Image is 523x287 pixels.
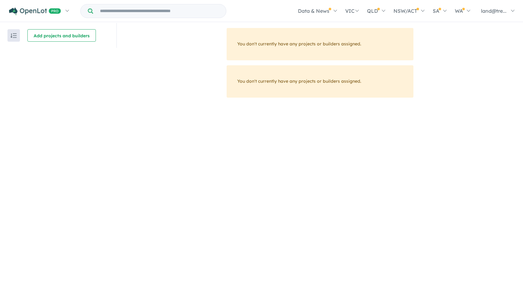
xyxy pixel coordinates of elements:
div: You don't currently have any projects or builders assigned. [227,65,413,98]
img: Openlot PRO Logo White [9,7,61,15]
input: Try estate name, suburb, builder or developer [94,4,225,18]
span: land@tre... [481,8,507,14]
img: sort.svg [11,33,17,38]
button: Add projects and builders [27,29,96,42]
div: You don't currently have any projects or builders assigned. [227,28,413,60]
